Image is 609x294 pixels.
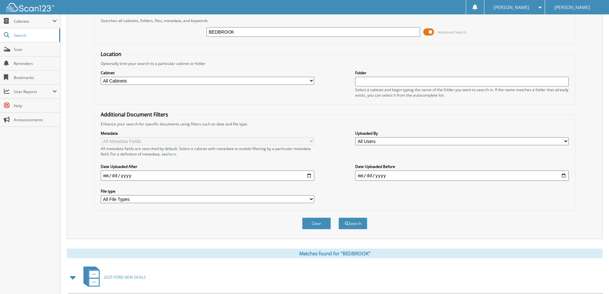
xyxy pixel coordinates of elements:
[494,5,529,9] span: [PERSON_NAME]
[14,61,57,66] span: Reminders
[101,146,314,157] div: All metadata fields are searched by default. Select a cabinet with metadata to enable filtering b...
[98,111,171,118] legend: Additional Document Filters
[355,171,569,181] input: end
[101,188,314,194] label: File type
[101,131,314,136] label: Metadata
[339,218,367,229] button: Search
[80,265,146,290] a: 2025 FORD NEW DEALS
[168,151,176,157] a: here
[14,33,56,38] span: Search
[438,30,466,35] span: Advanced Search
[14,117,57,123] span: Announcements
[355,131,569,136] label: Uploaded By
[101,164,314,169] label: Date Uploaded After
[14,47,57,52] span: Scan
[302,218,331,229] button: Clear
[355,70,569,75] label: Folder
[6,3,54,12] img: scan123-logo-white.svg
[554,5,590,9] span: [PERSON_NAME]
[101,171,314,181] input: start
[355,87,569,98] div: Select a cabinet and begin typing the name of the folder you want to search in. If the name match...
[577,263,609,294] iframe: Chat Widget
[14,89,52,94] span: User Reports
[98,121,572,127] div: Enhance your search for specific documents using filters such as date and file type.
[101,70,314,75] label: Cabinet
[14,103,57,108] span: Help
[14,75,57,80] span: Bookmarks
[355,164,569,169] label: Date Uploaded Before
[98,18,572,23] div: Searches all cabinets, folders, files, metadata, and keywords
[104,274,146,280] span: 2025 FORD NEW DEALS
[14,19,52,24] span: Cabinets
[98,51,125,58] legend: Location
[67,249,603,258] div: Matches found for "BEDBROOK"
[98,61,572,66] div: Optionally limit your search to a particular cabinet or folder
